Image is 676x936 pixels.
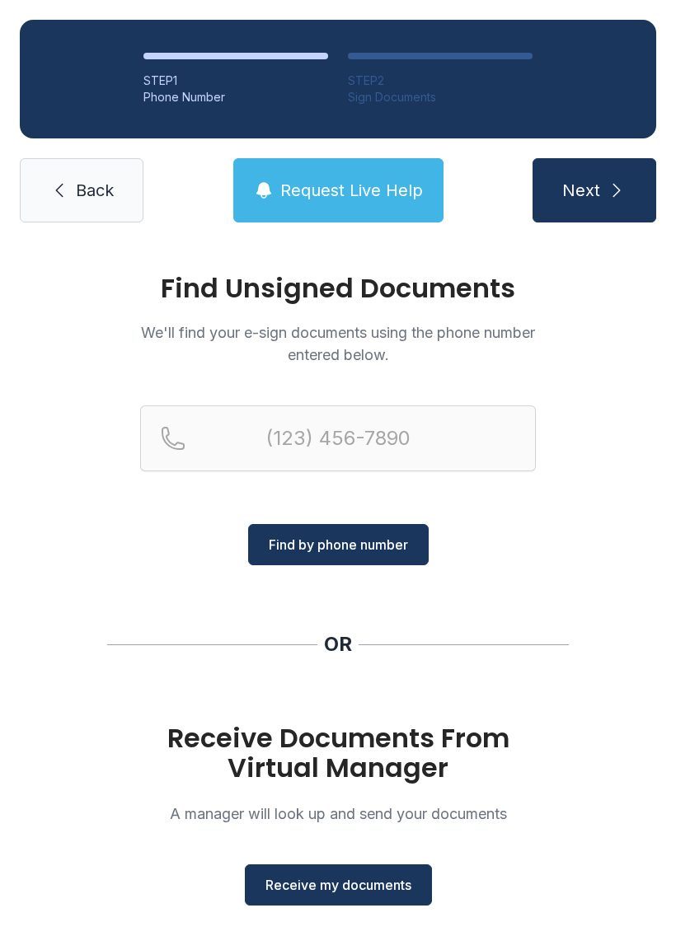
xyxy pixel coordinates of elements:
[269,535,408,555] span: Find by phone number
[348,89,533,105] div: Sign Documents
[140,723,536,783] h1: Receive Documents From Virtual Manager
[140,275,536,302] h1: Find Unsigned Documents
[348,73,533,89] div: STEP 2
[143,89,328,105] div: Phone Number
[280,179,423,202] span: Request Live Help
[140,803,536,825] p: A manager will look up and send your documents
[562,179,600,202] span: Next
[143,73,328,89] div: STEP 1
[265,875,411,895] span: Receive my documents
[76,179,114,202] span: Back
[140,405,536,471] input: Reservation phone number
[140,321,536,366] p: We'll find your e-sign documents using the phone number entered below.
[324,631,352,658] div: OR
